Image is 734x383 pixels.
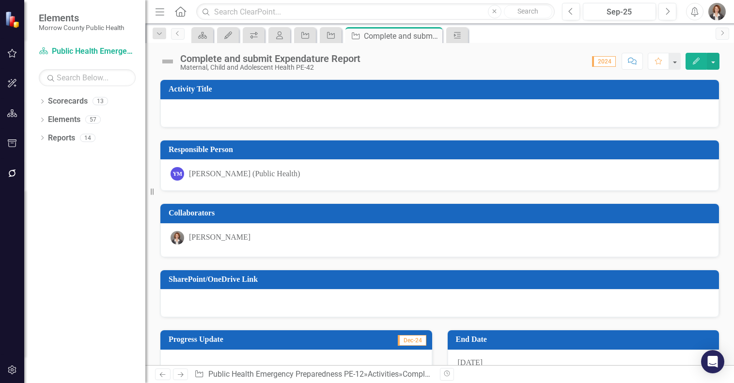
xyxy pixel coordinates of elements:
div: » » [194,369,432,380]
h3: Activity Title [169,85,714,93]
div: YM [171,167,184,181]
div: [PERSON_NAME] [189,232,250,243]
img: Robin Canaday [708,3,726,20]
div: 13 [93,97,108,106]
span: Dec-24 [398,335,426,346]
div: Open Intercom Messenger [701,350,724,373]
a: Activities [368,369,399,379]
span: 2024 [592,56,616,67]
a: Reports [48,133,75,144]
h3: End Date [456,335,715,344]
a: Public Health Emergency Preparedness PE-12 [39,46,136,57]
span: Search [517,7,538,15]
div: Complete and submit Expendature Report [180,53,360,64]
a: Elements [48,114,80,125]
a: Public Health Emergency Preparedness PE-12 [208,369,364,379]
input: Search Below... [39,69,136,86]
h3: Progress Update [169,335,336,344]
span: Elements [39,12,124,24]
div: Complete and submit Expendature Report [403,369,545,379]
div: 57 [85,116,101,124]
h3: SharePoint/OneDrive Link [169,275,714,284]
img: Not Defined [160,54,175,69]
h3: Collaborators [169,209,714,217]
img: ClearPoint Strategy [5,11,22,28]
button: Search [504,5,552,18]
div: [PERSON_NAME] (Public Health) [189,169,300,180]
div: Complete and submit Expendature Report [364,30,440,42]
div: Maternal, Child and Adolescent Health PE-42 [180,64,360,71]
div: Sep-25 [586,6,653,18]
img: Robin Canaday [171,231,184,245]
div: 14 [80,134,95,142]
input: Search ClearPoint... [196,3,554,20]
small: Morrow County Public Health [39,24,124,31]
a: Scorecards [48,96,88,107]
button: Sep-25 [583,3,656,20]
h3: Responsible Person [169,145,714,154]
span: [DATE] [458,358,483,367]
